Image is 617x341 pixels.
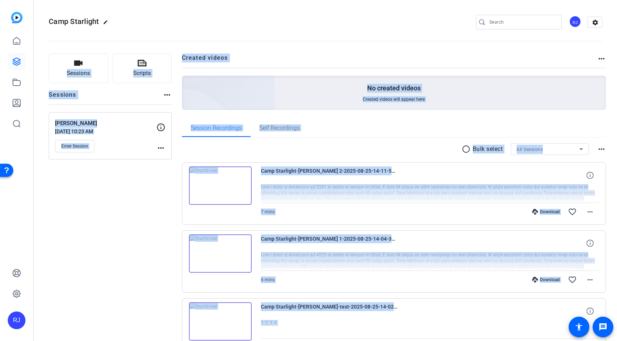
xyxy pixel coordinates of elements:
[189,302,252,341] img: thumb-nail
[55,140,94,152] button: Enter Session
[163,90,172,99] mat-icon: more_horiz
[528,277,563,283] div: Download
[61,143,88,149] span: Enter Session
[156,144,165,152] mat-icon: more_horiz
[489,18,556,27] input: Search
[517,147,543,152] span: All Sessions
[182,54,597,68] h2: Created videos
[462,145,473,154] mat-icon: radio_button_unchecked
[568,207,577,216] mat-icon: favorite_border
[49,17,99,26] span: Camp Starlight
[597,145,606,154] mat-icon: more_horiz
[259,125,300,131] span: Self Recordings
[133,69,151,77] span: Scripts
[55,128,156,134] p: [DATE] 10:23 AM
[597,54,606,63] mat-icon: more_horiz
[586,207,594,216] mat-icon: more_horiz
[528,209,563,215] div: Download
[49,90,76,104] h2: Sessions
[191,125,242,131] span: Session Recordings
[11,12,23,23] img: blue-gradient.svg
[588,17,603,28] mat-icon: settings
[261,209,275,214] span: 7 mins
[367,84,421,93] p: No created videos
[67,69,90,77] span: Sessions
[8,311,25,329] div: RJ
[99,3,275,163] img: Creted videos background
[568,275,577,284] mat-icon: favorite_border
[261,277,275,282] span: 6 mins
[55,119,156,128] p: [PERSON_NAME]
[363,96,425,102] span: Created videos will appear here
[575,323,583,331] mat-icon: accessibility
[599,323,607,331] mat-icon: message
[49,54,108,83] button: Sessions
[113,54,172,83] button: Scripts
[261,234,397,252] span: Camp Starlight-[PERSON_NAME] 1-2025-08-25-14-04-32-077-0
[473,145,503,154] p: Bulk select
[189,166,252,205] img: thumb-nail
[103,20,112,28] mat-icon: edit
[586,275,594,284] mat-icon: more_horiz
[261,302,397,320] span: Camp Starlight-[PERSON_NAME]-test-2025-08-25-14-02-51-339-0
[261,166,397,184] span: Camp Starlight-[PERSON_NAME] 2-2025-08-25-14-11-52-111-0
[189,234,252,273] img: thumb-nail
[569,15,581,28] div: RJ
[569,15,582,28] ngx-avatar: Robert Jean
